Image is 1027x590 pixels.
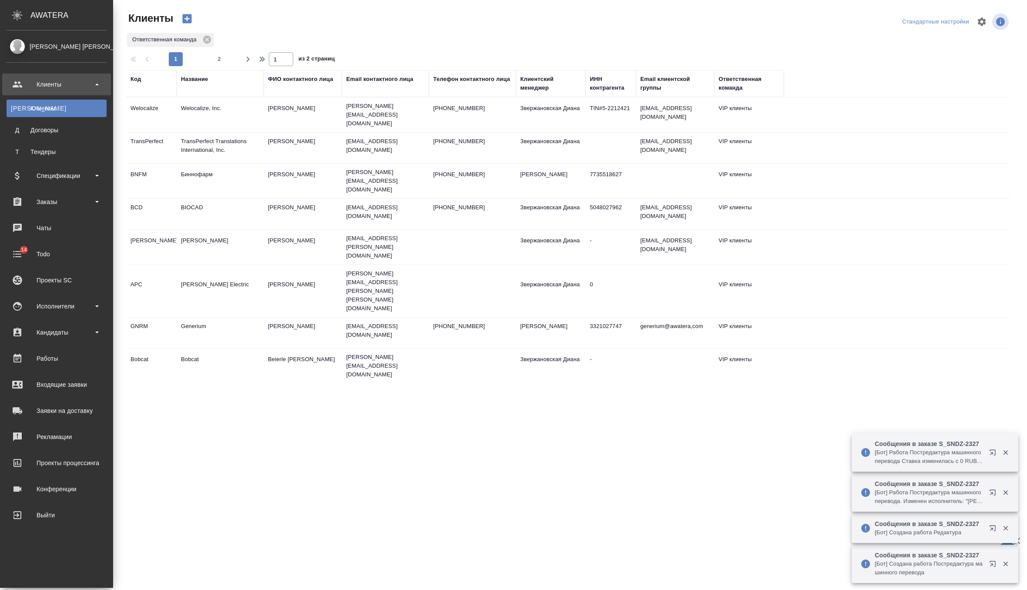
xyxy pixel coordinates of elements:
[875,479,984,488] p: Сообщения в заказе S_SNDZ-2327
[984,484,1005,505] button: Открыть в новой вкладке
[264,351,342,381] td: Beierle [PERSON_NAME]
[636,133,714,163] td: [EMAIL_ADDRESS][DOMAIN_NAME]
[719,75,779,92] div: Ответственная команда
[11,104,102,113] div: Клиенты
[714,133,784,163] td: VIP клиенты
[126,351,177,381] td: Bobcat
[516,318,585,348] td: [PERSON_NAME]
[7,483,107,496] div: Конференции
[7,326,107,339] div: Кандидаты
[346,102,425,128] p: [PERSON_NAME][EMAIL_ADDRESS][DOMAIN_NAME]
[636,100,714,130] td: [EMAIL_ADDRESS][DOMAIN_NAME]
[7,274,107,287] div: Проекты SC
[997,560,1014,568] button: Закрыть
[177,351,264,381] td: Bobcat
[11,126,102,134] div: Договоры
[640,75,710,92] div: Email клиентской группы
[875,560,984,577] p: [Бот] Создана работа Постредактура машинного перевода
[7,456,107,469] div: Проекты процессинга
[900,15,971,29] div: split button
[590,75,632,92] div: ИНН контрагента
[127,33,214,47] div: Ответственная команда
[130,75,141,84] div: Код
[2,478,111,500] a: Конференции
[997,449,1014,456] button: Закрыть
[2,269,111,291] a: Проекты SC
[875,448,984,466] p: [Бот] Работа Постредактура машинного перевода Ставка изменилась с 0 RUB на 1.08 RUB Итого. Было: ...
[181,75,208,84] div: Название
[7,169,107,182] div: Спецификации
[714,199,784,229] td: VIP клиенты
[7,248,107,261] div: Todo
[11,147,102,156] div: Тендеры
[177,318,264,348] td: Generium
[433,322,512,331] p: [PHONE_NUMBER]
[520,75,581,92] div: Клиентский менеджер
[516,199,585,229] td: Звержановская Диана
[126,318,177,348] td: GNRM
[346,203,425,221] p: [EMAIL_ADDRESS][DOMAIN_NAME]
[177,100,264,130] td: Welocalize, Inc.
[971,11,992,32] span: Настроить таблицу
[298,54,335,66] span: из 2 страниц
[984,444,1005,465] button: Открыть в новой вкладке
[346,75,413,84] div: Email контактного лица
[177,11,197,26] button: Создать
[433,203,512,212] p: [PHONE_NUMBER]
[264,318,342,348] td: [PERSON_NAME]
[585,232,636,262] td: -
[636,199,714,229] td: [EMAIL_ADDRESS][DOMAIN_NAME]
[516,133,585,163] td: Звержановская Диана
[585,318,636,348] td: 3321027747
[126,199,177,229] td: BCD
[7,430,107,443] div: Рекламации
[2,243,111,265] a: 14Todo
[714,100,784,130] td: VIP клиенты
[433,75,510,84] div: Телефон контактного лица
[636,232,714,262] td: [EMAIL_ADDRESS][DOMAIN_NAME]
[875,551,984,560] p: Сообщения в заказе S_SNDZ-2327
[984,520,1005,540] button: Открыть в новой вкладке
[7,509,107,522] div: Выйти
[984,555,1005,576] button: Открыть в новой вкладке
[2,217,111,239] a: Чаты
[7,221,107,235] div: Чаты
[346,322,425,339] p: [EMAIL_ADDRESS][DOMAIN_NAME]
[636,318,714,348] td: generium@awatera,com
[126,11,173,25] span: Клиенты
[7,378,107,391] div: Входящие заявки
[346,234,425,260] p: [EMAIL_ADDRESS][PERSON_NAME][DOMAIN_NAME]
[7,143,107,161] a: ТТендеры
[516,100,585,130] td: Звержановская Диана
[7,121,107,139] a: ДДоговоры
[714,232,784,262] td: VIP клиенты
[2,452,111,474] a: Проекты процессинга
[2,348,111,369] a: Работы
[126,232,177,262] td: [PERSON_NAME]
[433,137,512,146] p: [PHONE_NUMBER]
[126,133,177,163] td: TransPerfect
[714,351,784,381] td: VIP клиенты
[7,352,107,365] div: Работы
[875,520,984,528] p: Сообщения в заказе S_SNDZ-2327
[7,404,107,417] div: Заявки на доставку
[268,75,333,84] div: ФИО контактного лица
[585,276,636,306] td: 0
[126,276,177,306] td: APC
[433,104,512,113] p: [PHONE_NUMBER]
[7,100,107,117] a: [PERSON_NAME]Клиенты
[7,300,107,313] div: Исполнители
[585,166,636,196] td: 7735518627
[7,195,107,208] div: Заказы
[177,133,264,163] td: TransPerfect Translations International, Inc.
[346,168,425,194] p: [PERSON_NAME][EMAIL_ADDRESS][DOMAIN_NAME]
[346,353,425,379] p: [PERSON_NAME][EMAIL_ADDRESS][DOMAIN_NAME]
[212,55,226,64] span: 2
[212,52,226,66] button: 2
[264,133,342,163] td: [PERSON_NAME]
[2,374,111,396] a: Входящие заявки
[516,276,585,306] td: Звержановская Диана
[585,351,636,381] td: -
[875,439,984,448] p: Сообщения в заказе S_SNDZ-2327
[126,166,177,196] td: BNFM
